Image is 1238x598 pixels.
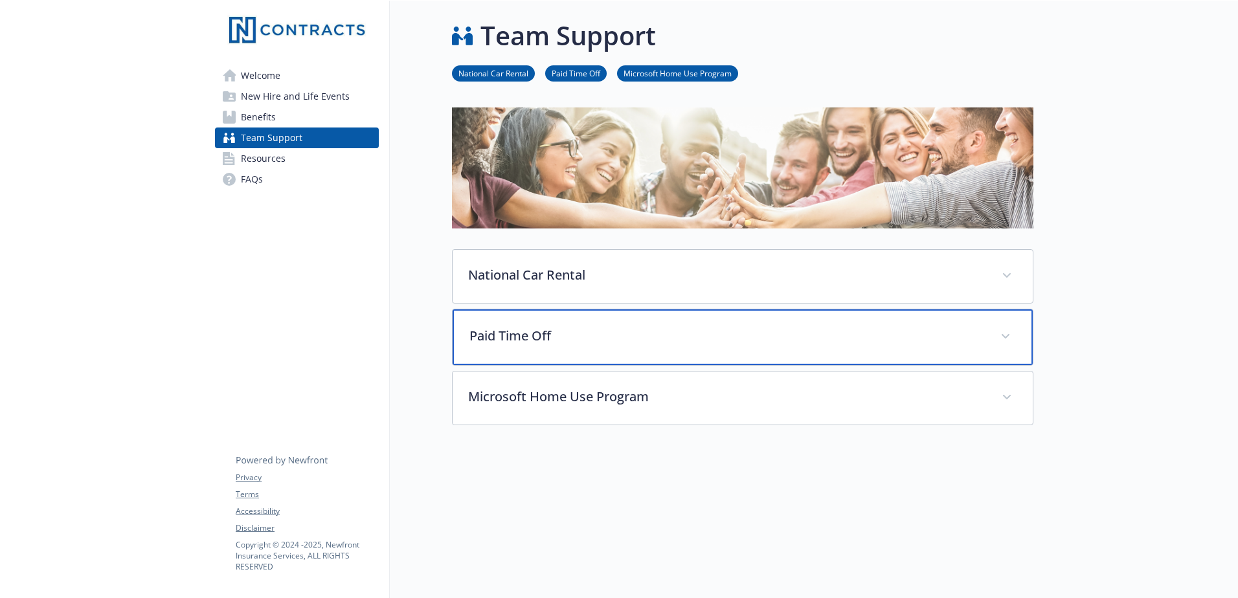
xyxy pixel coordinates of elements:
[480,16,656,55] h1: Team Support
[617,67,738,79] a: Microsoft Home Use Program
[241,148,286,169] span: Resources
[241,127,302,148] span: Team Support
[236,505,378,517] a: Accessibility
[468,265,986,285] p: National Car Rental
[469,326,985,346] p: Paid Time Off
[241,107,276,127] span: Benefits
[452,107,1033,228] img: team support page banner
[545,67,607,79] a: Paid Time Off
[241,169,263,190] span: FAQs
[236,489,378,500] a: Terms
[215,107,379,127] a: Benefits
[453,371,1033,425] div: Microsoft Home Use Program
[236,472,378,483] a: Privacy
[236,539,378,572] p: Copyright © 2024 - 2025 , Newfront Insurance Services, ALL RIGHTS RESERVED
[215,86,379,107] a: New Hire and Life Events
[468,387,986,406] p: Microsoft Home Use Program
[453,309,1033,365] div: Paid Time Off
[215,169,379,190] a: FAQs
[241,86,350,107] span: New Hire and Life Events
[453,250,1033,303] div: National Car Rental
[215,148,379,169] a: Resources
[241,65,280,86] span: Welcome
[215,127,379,148] a: Team Support
[452,67,535,79] a: National Car Rental
[215,65,379,86] a: Welcome
[236,522,378,534] a: Disclaimer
